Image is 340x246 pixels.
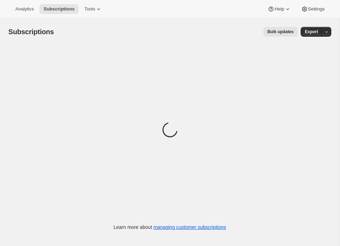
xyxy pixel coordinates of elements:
a: managing customer subscriptions [153,224,226,230]
button: Bulk updates [263,27,298,37]
span: Help [275,6,284,12]
button: Subscriptions [39,4,79,14]
span: Settings [308,6,325,12]
span: Bulk updates [268,29,294,35]
span: Export [305,29,318,35]
span: Subscriptions [44,6,75,12]
p: Learn more about [114,224,226,231]
span: Subscriptions [8,28,54,36]
button: Tools [80,4,106,14]
button: Export [301,27,322,37]
span: Tools [84,6,95,12]
button: Help [263,4,295,14]
button: Analytics [11,4,38,14]
span: Analytics [15,6,34,12]
button: Settings [297,4,329,14]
